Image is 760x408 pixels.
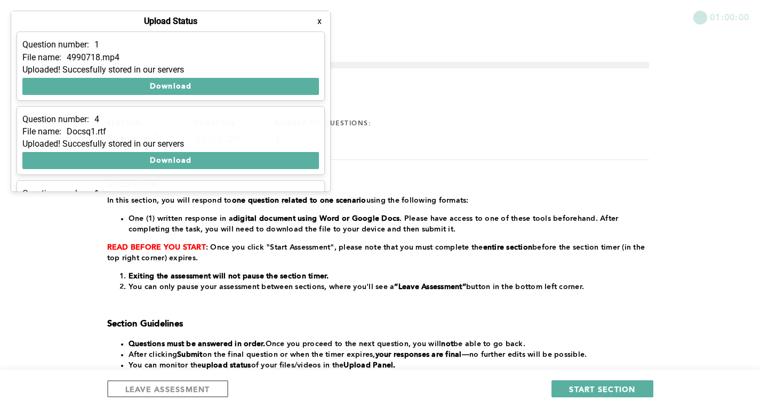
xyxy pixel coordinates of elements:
strong: READ BEFORE YOU START [107,244,206,251]
li: You can only pause your assessment between sections, where you'll see a button in the bottom left... [129,282,649,292]
p: Question number: [22,189,89,198]
strong: entire section [483,244,533,251]
strong: digital document using Word or Google Docs [233,215,400,222]
li: You can monitor the of your files/videos in the [129,360,649,371]
span: In this section, you will respond to [107,197,232,204]
strong: Upload Panel. [343,362,395,369]
div: 1 [274,133,406,146]
p: 4 [94,115,99,124]
strong: not [441,340,453,348]
p: Question number: [22,40,89,50]
p: Question number: [22,115,89,124]
strong: upload status [202,362,251,369]
span: 01:00:00 [710,11,749,23]
button: Download [22,152,319,169]
p: File name: [22,127,61,137]
h3: Section Guidelines [107,319,649,330]
button: Download [22,78,319,95]
p: 4990718.mp4 [67,53,119,62]
p: : Once you click "Start Assessment", please note that you must complete the before the section ti... [107,242,649,263]
strong: Exiting the assessment will not pause the section timer. [129,273,329,280]
p: 1 [94,189,99,198]
span: LEAVE ASSESSMENT [125,384,210,394]
h4: Upload Status [144,17,197,26]
button: Show Uploads [11,11,105,28]
strong: Questions must be answered in order. [129,340,266,348]
li: After clicking on the final question or when the timer expires, —no further edits will be possible. [129,349,649,360]
button: START SECTION [551,380,653,397]
li: One (1) written response in a . Please have access to one of these tools beforehand. After comple... [129,213,649,235]
button: x [314,16,325,27]
strong: Submit [177,351,203,358]
strong: your responses are final [375,351,462,358]
p: Docsq1.rtf [67,127,106,137]
strong: one question related to one scenario [232,197,366,204]
p: File name: [22,53,61,62]
strong: “Leave Assessment” [394,283,466,291]
div: Uploaded! Succesfully stored in our servers [22,139,319,149]
button: LEAVE ASSESSMENT [107,380,228,397]
p: 1 [94,40,99,50]
div: Uploaded! Succesfully stored in our servers [22,65,319,75]
div: number of questions: [274,119,406,128]
span: START SECTION [569,384,635,394]
span: using the following formats: [366,197,469,204]
li: Once you proceed to the next question, you will be able to go back. [129,339,649,349]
